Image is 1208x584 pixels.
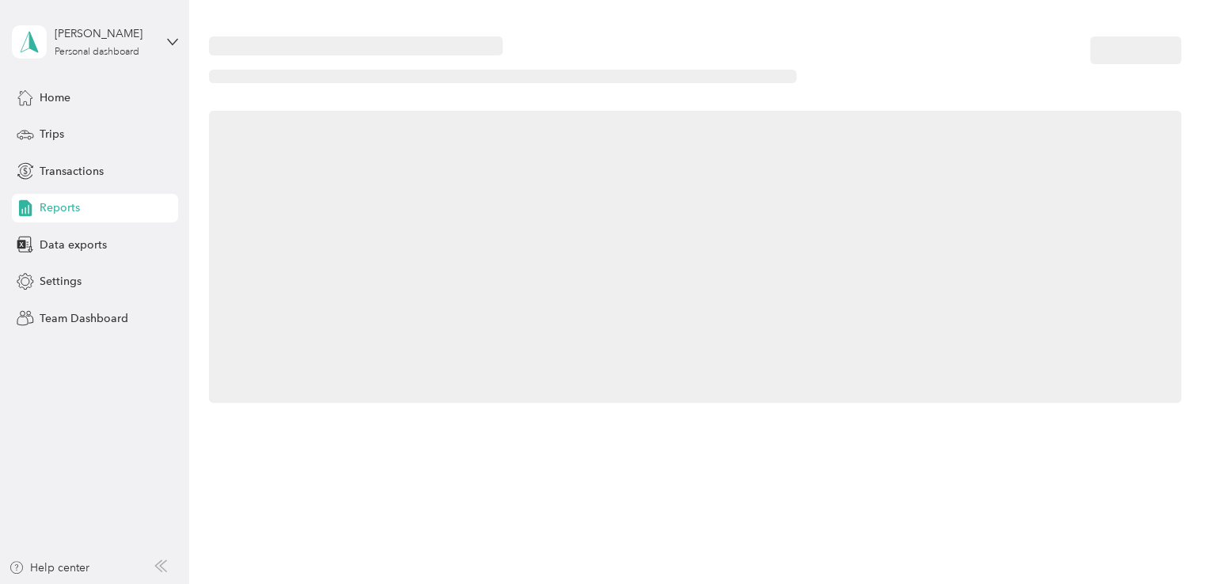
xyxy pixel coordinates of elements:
[40,273,82,290] span: Settings
[40,237,107,253] span: Data exports
[9,559,89,576] button: Help center
[55,25,154,42] div: [PERSON_NAME]
[40,310,128,327] span: Team Dashboard
[40,89,70,106] span: Home
[40,199,80,216] span: Reports
[1119,495,1208,584] iframe: Everlance-gr Chat Button Frame
[40,163,104,180] span: Transactions
[40,126,64,142] span: Trips
[55,47,139,57] div: Personal dashboard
